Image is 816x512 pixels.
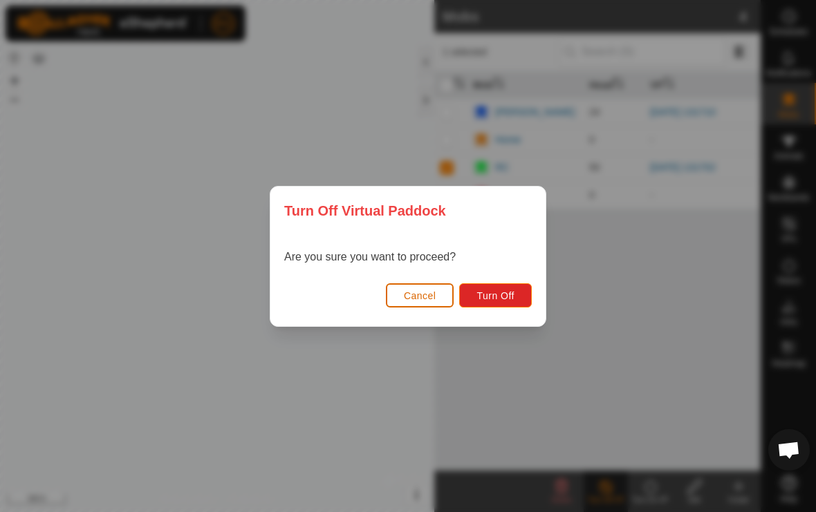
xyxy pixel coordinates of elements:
button: Cancel [386,283,454,307]
span: Cancel [404,290,436,301]
div: Open chat [768,429,810,471]
span: Turn Off [476,290,514,301]
span: Turn Off Virtual Paddock [284,200,446,221]
p: Are you sure you want to proceed? [284,249,456,265]
button: Turn Off [459,283,532,307]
